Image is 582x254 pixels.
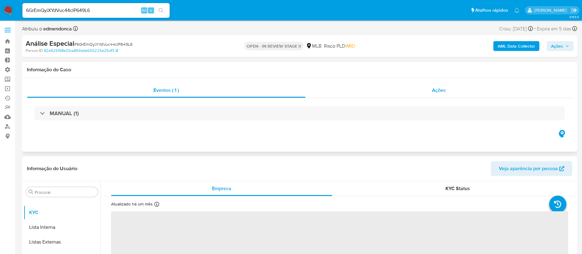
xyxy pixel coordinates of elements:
a: Sair [571,7,577,14]
p: Atualizado há um mês [111,201,153,207]
a: 82e926f98e33ca894dda665225e26df3 [44,48,118,53]
span: s [150,7,152,13]
p: OPEN - IN REVIEW STAGE II [244,42,303,50]
button: Veja aparência por pessoa [491,161,572,176]
span: # 6GrEmQyiXYdVuc44cIP649L6 [74,41,133,47]
b: Análise Especial [26,38,74,48]
input: Pesquise usuários ou casos... [22,6,170,14]
button: KYC [24,205,100,220]
span: Ações [551,41,563,51]
span: Ações [432,87,446,94]
span: Atalhos rápidos [475,7,508,14]
button: search-icon [155,6,167,15]
b: Person ID [26,48,43,53]
span: Eventos ( 1 ) [153,87,179,94]
button: Listas Externas [24,235,100,249]
div: Criou: [DATE] [499,25,533,33]
span: Expira em 5 dias [537,25,571,32]
div: MLB [306,43,322,49]
p: adriano.brito@mercadolivre.com [534,7,569,13]
input: Procurar [35,190,95,195]
h1: Informação do Usuário [27,166,77,172]
button: Procurar [29,190,33,194]
b: AML Data Collector [498,41,535,51]
span: Empresa [212,185,231,192]
button: AML Data Collector [493,41,539,51]
span: Veja aparência por pessoa [499,161,558,176]
span: KYC Status [445,185,470,192]
span: Risco PLD: [324,43,355,49]
div: MANUAL (1) [34,106,565,120]
a: Notificações [514,8,519,13]
span: MID [346,42,355,49]
button: Lista Interna [24,220,100,235]
h3: MANUAL (1) [50,110,79,117]
span: Alt [142,7,147,13]
span: Atribuiu o [22,25,72,32]
h1: Informação do Caso [27,67,572,73]
button: Ações [547,41,573,51]
span: - [534,25,536,33]
b: edmendonca [42,25,72,32]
